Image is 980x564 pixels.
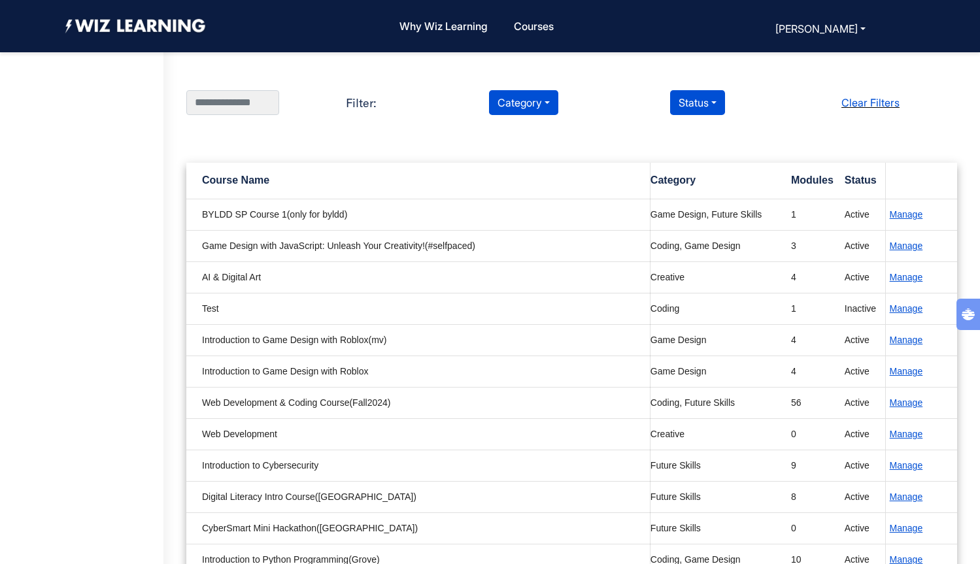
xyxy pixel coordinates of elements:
button: Manage [886,364,927,379]
td: Active [845,513,885,544]
td: Active [845,419,885,450]
button: Manage [886,333,927,348]
td: Active [845,482,885,513]
button: Status [670,90,725,115]
td: 1 [791,293,845,325]
button: Manage [886,521,927,536]
td: AI & Digital Art [186,262,650,293]
button: Manage [886,301,927,316]
td: Active [845,231,885,262]
td: Digital Literacy Intro Course [186,482,650,513]
td: 56 [791,388,845,419]
td: Web Development [186,419,650,450]
a: Courses [509,12,559,41]
td: Introduction to Game Design with Roblox [186,356,650,388]
td: 8 [791,482,845,513]
td: 0 [791,419,845,450]
td: Introduction to Game Design with Roblox [186,325,650,356]
td: Game Design, Future Skills [650,199,791,231]
td: Active [845,388,885,419]
td: Test [186,293,650,325]
button: Manage [886,458,927,473]
div: Filter: [346,95,377,110]
td: Game Design [650,356,791,388]
button: Manage [886,489,927,505]
td: 4 [791,262,845,293]
button: [PERSON_NAME] [771,20,870,38]
span: ([GEOGRAPHIC_DATA]) [315,491,416,502]
td: Future Skills [650,513,791,544]
td: Game Design [650,325,791,356]
td: Future Skills [650,450,791,482]
span: ([GEOGRAPHIC_DATA]) [316,523,418,533]
button: Manage [886,239,927,254]
button: Category [489,90,558,115]
td: Coding, Game Design [650,231,791,262]
button: Manage [886,427,927,442]
td: 3 [791,231,845,262]
th: Course Name [186,163,650,199]
a: Why Wiz Learning [394,12,493,41]
span: (only for byldd) [287,209,348,220]
span: (#selfpaced) [425,241,475,251]
td: Active [845,262,885,293]
td: Active [845,325,885,356]
td: Creative [650,262,791,293]
td: Active [845,450,885,482]
td: CyberSmart Mini Hackathon [186,513,650,544]
button: Clear Filters [837,94,904,111]
td: Coding, Future Skills [650,388,791,419]
button: Manage [886,395,927,410]
span: (mv) [368,335,386,345]
th: Modules [791,163,845,199]
td: Coding [650,293,791,325]
td: 0 [791,513,845,544]
td: Creative [650,419,791,450]
td: Active [845,356,885,388]
td: 9 [791,450,845,482]
td: Inactive [845,293,885,325]
td: 4 [791,325,845,356]
td: 1 [791,199,845,231]
td: Game Design with JavaScript: Unleash Your Creativity! [186,231,650,262]
button: Manage [886,207,927,222]
td: 4 [791,356,845,388]
td: Web Development & Coding Course [186,388,650,419]
td: Future Skills [650,482,791,513]
th: Category [650,163,791,199]
a: Clear Filters [841,96,900,109]
button: Manage [886,270,927,285]
td: Active [845,199,885,231]
td: BYLDD SP Course 1 [186,199,650,231]
td: Introduction to Cybersecurity [186,450,650,482]
th: Status [845,163,885,199]
span: (Fall2024) [349,397,390,408]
